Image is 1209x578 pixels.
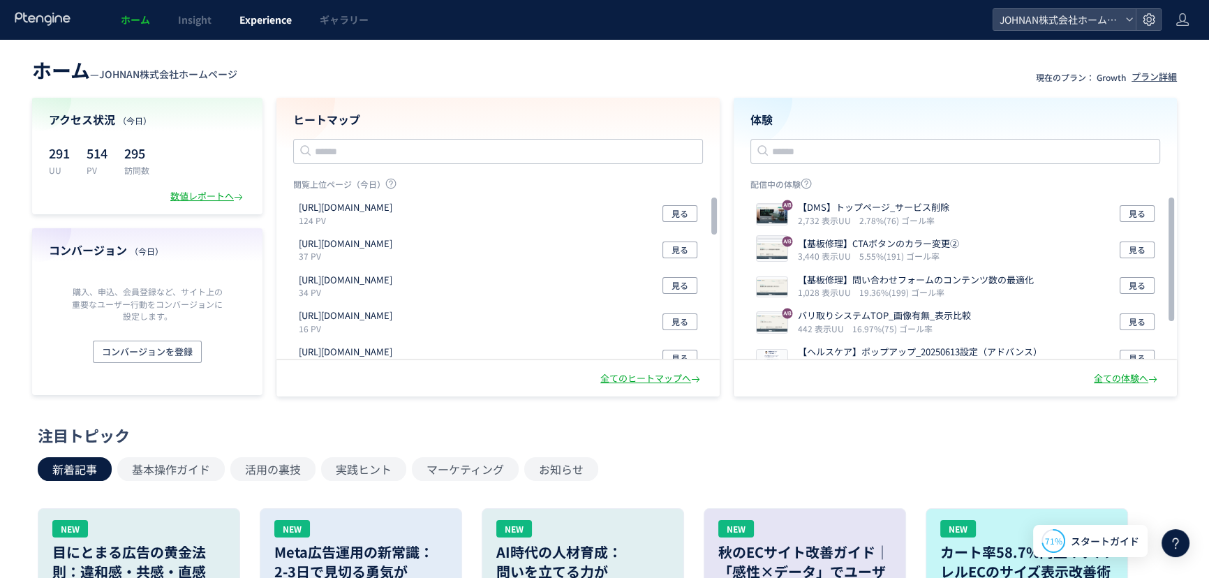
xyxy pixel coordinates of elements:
span: 見る [1129,242,1145,258]
button: 基本操作ガイド [117,457,225,481]
p: https://www.johnan.com/company [299,309,392,323]
i: 16.97%(75) ゴール率 [852,323,933,334]
span: 見る [672,242,688,258]
p: 【DMS】トップページ_サービス削除 [798,201,949,214]
span: 71% [1045,535,1062,547]
span: （今日） [118,114,151,126]
p: UU [49,164,70,176]
span: 見る [672,350,688,366]
span: ホーム [121,13,150,27]
img: abb7aa453868e6e4a92f199642a35ad71753685453979.jpeg [757,242,787,261]
span: ホーム [32,56,90,84]
div: NEW [274,520,310,538]
button: 見る [1120,205,1155,222]
div: — [32,56,237,84]
i: 3,440 表示UU [798,250,856,262]
span: 見る [1129,205,1145,222]
i: 2,732 表示UU [798,214,856,226]
span: 見る [1129,313,1145,330]
button: お知らせ [524,457,598,481]
p: 配信中の体験 [750,178,1160,195]
div: NEW [52,520,88,538]
p: https://www.johnan.com/comscan/cs-blog/inspection/other/300kv.html [299,346,392,359]
div: NEW [940,520,976,538]
p: 現在のプラン： Growth [1036,71,1126,83]
p: 514 [87,142,107,164]
i: 1,440 表示UU [798,359,856,371]
button: 見る [662,242,697,258]
p: https://www.johnan.com/repairs/repairs-service [299,201,392,214]
button: 見る [662,350,697,366]
button: 見る [1120,350,1155,366]
span: 見る [1129,277,1145,294]
p: 【基板修理】CTAボタンのカラー変更② [798,237,959,251]
img: 7227068a573025f5050e468a93ae25c41756710538700.jpeg [757,205,787,225]
div: プラン詳細 [1132,71,1177,84]
img: 3e3b91d204f2b6b0f47f56cf80bcbed61750925434689.jpeg [757,277,787,297]
button: 見る [662,313,697,330]
p: 295 [124,142,149,164]
div: NEW [718,520,754,538]
h4: コンバージョン [49,242,246,258]
span: ギャラリー [320,13,369,27]
i: 2.78%(76) ゴール率 [859,214,935,226]
button: 見る [1120,242,1155,258]
div: 数値レポートへ [170,190,246,203]
span: 見る [1129,350,1145,366]
span: 見る [672,313,688,330]
button: 新着記事 [38,457,112,481]
div: 全てのヒートマップへ [600,372,703,385]
img: 6b0c8f8d9522d86d5b75adfc928464811749781761124.png [757,350,787,369]
span: 見る [672,205,688,222]
h4: アクセス状況 [49,112,246,128]
p: https://www.johnan.com [299,274,392,287]
p: 16 PV [299,359,398,371]
span: JOHNAN株式会社ホームページ [995,9,1120,30]
h4: 体験 [750,112,1160,128]
span: 見る [672,277,688,294]
p: 291 [49,142,70,164]
button: 見る [1120,313,1155,330]
p: 購入、申込、会員登録など、サイト上の重要なユーザー行動をコンバージョンに設定します。 [68,286,226,321]
p: 16 PV [299,323,398,334]
button: 実践ヒント [321,457,406,481]
p: 【基板修理】問い合わせフォームのコンテンツ数の最適化 [798,274,1034,287]
i: 5.55%(191) ゴール率 [859,250,940,262]
span: Experience [239,13,292,27]
i: 1,028 表示UU [798,286,856,298]
div: NEW [496,520,532,538]
button: 見る [1120,277,1155,294]
h4: ヒートマップ [293,112,703,128]
span: （今日） [130,245,163,257]
p: https://www.johnan.com/company/overview [299,237,392,251]
p: 34 PV [299,286,398,298]
i: 442 表示UU [798,323,850,334]
span: スタートガイド [1071,534,1139,549]
p: 閲覧上位ページ（今日） [293,178,703,195]
i: 23.40%(337) ゴール率 [859,359,944,371]
button: 活用の裏技 [230,457,316,481]
button: コンバージョンを登録 [93,341,202,363]
p: PV [87,164,107,176]
span: JOHNAN株式会社ホームページ [99,67,237,81]
p: 37 PV [299,250,398,262]
div: 注目トピック [38,424,1164,446]
div: 全ての体験へ [1094,372,1160,385]
p: 【ヘルスケア】ポップアップ_20250613設定（アドバンス） [798,346,1042,359]
button: 見る [662,205,697,222]
i: 19.36%(199) ゴール率 [859,286,944,298]
p: 124 PV [299,214,398,226]
button: マーケティング [412,457,519,481]
button: 見る [662,277,697,294]
p: バリ取りシステムTOP_画像有無_表示比較 [798,309,971,323]
img: 4aba3cfc2e3c716b538b74fe3f71b9021755230075903.jpeg [757,313,787,333]
span: コンバージョンを登録 [102,341,193,363]
span: Insight [178,13,212,27]
p: 訪問数 [124,164,149,176]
